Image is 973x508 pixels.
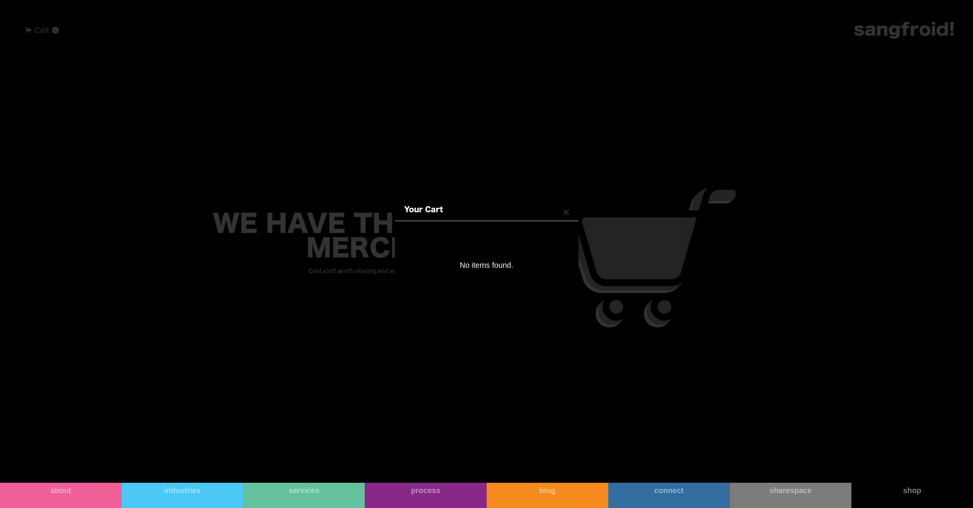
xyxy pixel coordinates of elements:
a: Close cart [563,207,569,213]
div: sharespace [730,486,851,495]
div: blog [487,486,608,495]
a: industries [122,483,243,508]
a: shop [851,483,973,508]
div: services [243,486,365,495]
a: services [243,483,365,508]
div: This cart is empty [460,259,513,271]
a: blog [487,483,608,508]
a: process [365,483,486,508]
div: process [365,486,486,495]
div: industries [122,486,243,495]
div: connect [608,486,730,495]
a: connect [608,483,730,508]
h4: Your Cart [404,205,443,215]
a: sharespace [730,483,851,508]
div: shop [851,486,973,495]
